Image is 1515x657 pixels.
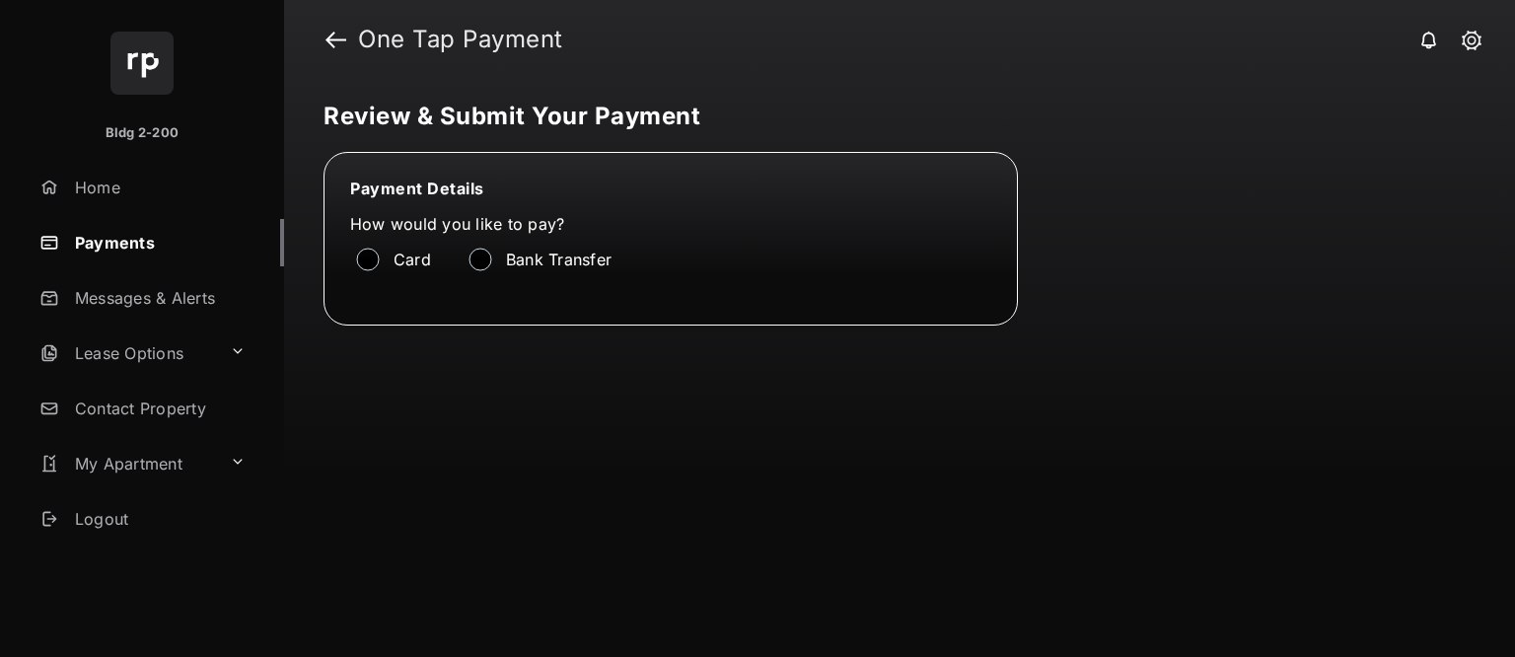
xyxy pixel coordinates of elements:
[32,329,222,377] a: Lease Options
[32,385,284,432] a: Contact Property
[358,28,563,51] strong: One Tap Payment
[32,440,222,487] a: My Apartment
[350,214,942,234] label: How would you like to pay?
[324,105,1460,128] h5: Review & Submit Your Payment
[32,164,284,211] a: Home
[506,250,612,269] label: Bank Transfer
[110,32,174,95] img: svg+xml;base64,PHN2ZyB4bWxucz0iaHR0cDovL3d3dy53My5vcmcvMjAwMC9zdmciIHdpZHRoPSI2NCIgaGVpZ2h0PSI2NC...
[394,250,431,269] label: Card
[32,495,284,543] a: Logout
[32,219,284,266] a: Payments
[350,179,484,198] span: Payment Details
[32,274,284,322] a: Messages & Alerts
[106,123,179,143] p: Bldg 2-200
